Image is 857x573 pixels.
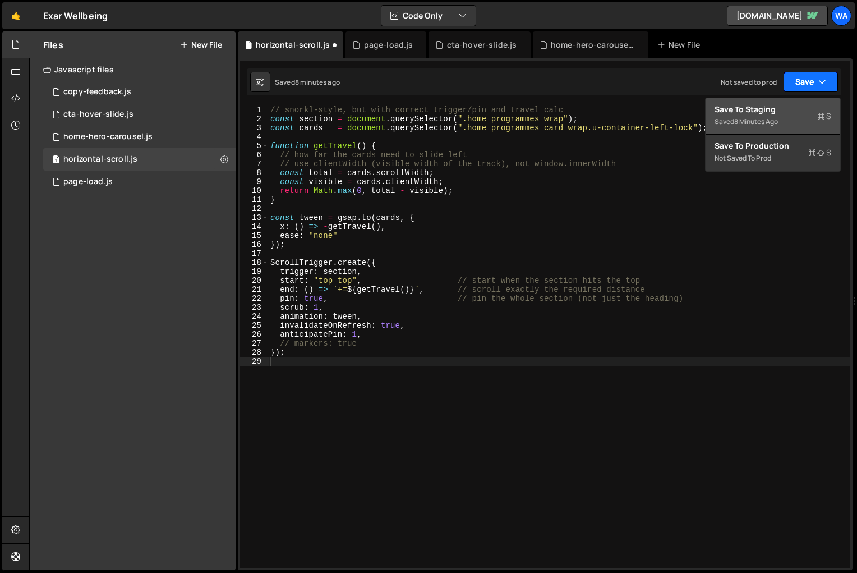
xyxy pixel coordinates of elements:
[240,258,269,267] div: 18
[240,249,269,258] div: 17
[63,109,133,120] div: cta-hover-slide.js
[275,77,340,87] div: Saved
[43,81,236,103] div: 16122/43314.js
[43,9,108,22] div: Exar Wellbeing
[240,348,269,357] div: 28
[240,150,269,159] div: 6
[43,148,236,171] div: 16122/45071.js
[715,115,831,129] div: Saved
[43,39,63,51] h2: Files
[240,132,269,141] div: 4
[715,104,831,115] div: Save to Staging
[240,276,269,285] div: 20
[43,126,236,148] div: 16122/43585.js
[240,141,269,150] div: 5
[447,39,517,51] div: cta-hover-slide.js
[240,213,269,222] div: 13
[180,40,222,49] button: New File
[43,103,236,126] div: 16122/44019.js
[240,357,269,366] div: 29
[364,39,413,51] div: page-load.js
[240,186,269,195] div: 10
[721,77,777,87] div: Not saved to prod
[240,204,269,213] div: 12
[63,154,137,164] div: horizontal-scroll.js
[831,6,851,26] a: wa
[240,222,269,231] div: 14
[551,39,635,51] div: home-hero-carousel.js
[63,132,153,142] div: home-hero-carousel.js
[240,339,269,348] div: 27
[256,39,330,51] div: horizontal-scroll.js
[2,2,30,29] a: 🤙
[381,6,476,26] button: Code Only
[240,106,269,114] div: 1
[295,77,340,87] div: 8 minutes ago
[784,72,838,92] button: Save
[30,58,236,81] div: Javascript files
[734,117,778,126] div: 8 minutes ago
[240,330,269,339] div: 26
[715,152,831,165] div: Not saved to prod
[240,267,269,276] div: 19
[43,171,236,193] div: 16122/44105.js
[53,156,59,165] span: 1
[63,177,113,187] div: page-load.js
[808,147,831,158] span: S
[715,140,831,152] div: Save to Production
[240,168,269,177] div: 8
[240,285,269,294] div: 21
[240,177,269,186] div: 9
[240,321,269,330] div: 25
[240,159,269,168] div: 7
[63,87,131,97] div: copy-feedback.js
[817,111,831,122] span: S
[240,114,269,123] div: 2
[240,231,269,240] div: 15
[240,195,269,204] div: 11
[657,39,704,51] div: New File
[727,6,828,26] a: [DOMAIN_NAME]
[240,123,269,132] div: 3
[706,98,840,135] button: Save to StagingS Saved8 minutes ago
[240,294,269,303] div: 22
[240,303,269,312] div: 23
[240,240,269,249] div: 16
[240,312,269,321] div: 24
[706,135,840,171] button: Save to ProductionS Not saved to prod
